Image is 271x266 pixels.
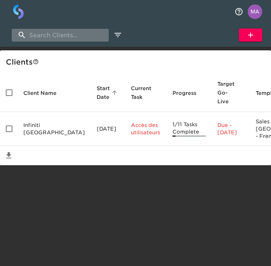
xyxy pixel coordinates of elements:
button: edit [112,29,124,41]
img: Profile [248,4,262,19]
div: Client s [6,56,268,68]
td: [DATE] [91,112,125,146]
input: search [12,29,109,42]
svg: This is a list of all of your clients and clients shared with you [33,59,39,65]
span: Client Name [23,89,66,97]
p: Due - [DATE] [217,122,244,136]
p: Accès des utilisateurs [131,122,161,136]
td: 1/11 Tasks Complete [167,112,212,146]
span: Calculated based on the start date and the duration of all Tasks contained in this Hub. [217,80,235,106]
img: logo [13,4,24,19]
span: This is the next Task in this Hub that should be completed [131,84,151,101]
span: Target Go-Live [217,80,244,106]
td: Infiniti [GEOGRAPHIC_DATA] [18,112,91,146]
span: Start Date [97,84,119,101]
span: Current Task [131,84,161,101]
span: Progress [173,89,206,97]
button: notifications [230,3,248,20]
